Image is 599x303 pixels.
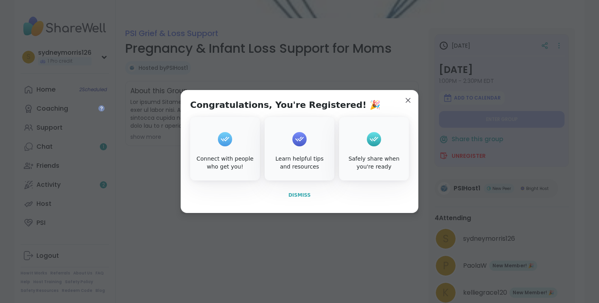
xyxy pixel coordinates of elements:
[341,155,407,171] div: Safely share when you're ready
[190,187,409,203] button: Dismiss
[98,105,105,111] iframe: Spotlight
[190,100,380,111] h1: Congratulations, You're Registered! 🎉
[192,155,258,171] div: Connect with people who get you!
[266,155,333,171] div: Learn helpful tips and resources
[288,192,311,198] span: Dismiss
